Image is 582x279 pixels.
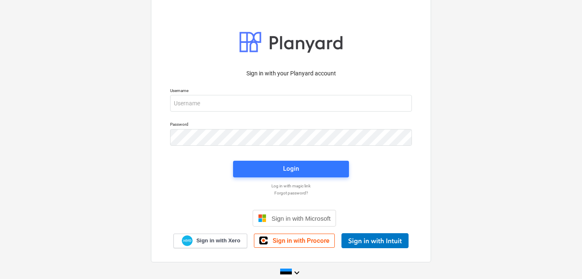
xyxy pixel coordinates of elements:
[292,268,302,278] i: keyboard_arrow_down
[254,234,335,248] a: Sign in with Procore
[173,234,248,248] a: Sign in with Xero
[271,215,331,222] span: Sign in with Microsoft
[170,122,412,129] p: Password
[196,237,240,244] span: Sign in with Xero
[182,235,193,247] img: Xero logo
[166,190,416,196] a: Forgot password?
[233,161,349,177] button: Login
[170,95,412,112] input: Username
[170,69,412,78] p: Sign in with your Planyard account
[166,183,416,189] a: Log in with magic link
[170,88,412,95] p: Username
[273,237,329,244] span: Sign in with Procore
[258,214,266,222] img: Microsoft logo
[283,163,299,174] div: Login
